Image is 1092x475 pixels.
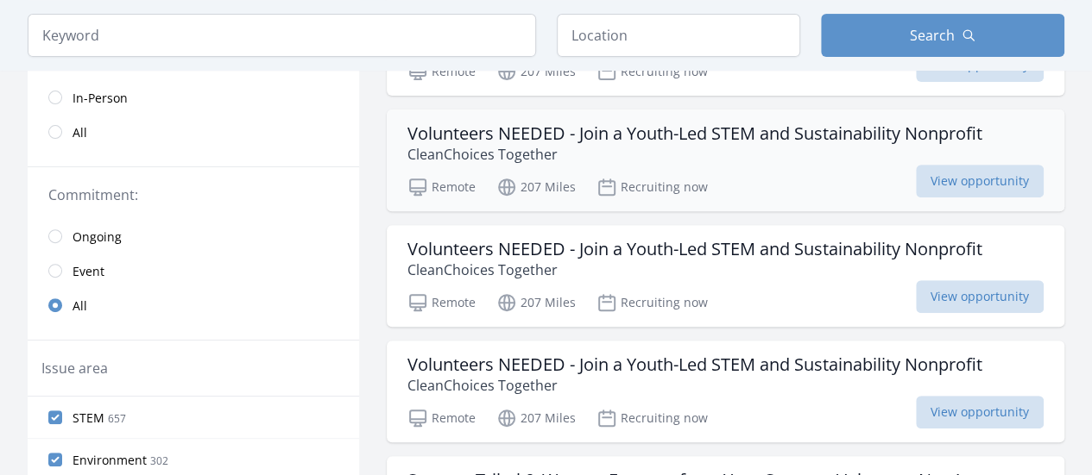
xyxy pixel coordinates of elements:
[407,144,982,165] p: CleanChoices Together
[916,396,1044,428] span: View opportunity
[48,410,62,424] input: STEM 657
[407,177,476,197] p: Remote
[73,228,122,246] span: Ongoing
[387,225,1064,327] a: Volunteers NEEDED - Join a Youth-Led STEM and Sustainability Nonprofit CleanChoices Together Remo...
[916,165,1044,197] span: View opportunity
[496,292,576,313] p: 207 Miles
[28,115,359,149] a: All
[108,411,126,426] span: 657
[407,123,982,144] h3: Volunteers NEEDED - Join a Youth-Led STEM and Sustainability Nonprofit
[557,14,800,57] input: Location
[387,109,1064,211] a: Volunteers NEEDED - Join a Youth-Led STEM and Sustainability Nonprofit CleanChoices Together Remo...
[387,341,1064,442] a: Volunteers NEEDED - Join a Youth-Led STEM and Sustainability Nonprofit CleanChoices Together Remo...
[407,375,982,396] p: CleanChoices Together
[821,14,1064,57] button: Search
[916,280,1044,313] span: View opportunity
[28,219,359,253] a: Ongoing
[28,253,359,288] a: Event
[73,452,147,469] span: Environment
[496,408,576,428] p: 207 Miles
[407,292,476,313] p: Remote
[73,297,87,315] span: All
[48,453,62,466] input: Environment 302
[41,358,108,378] legend: Issue area
[407,408,476,428] p: Remote
[596,408,708,428] p: Recruiting now
[73,90,128,107] span: In-Person
[910,25,955,46] span: Search
[496,177,576,197] p: 207 Miles
[73,124,87,141] span: All
[407,354,982,375] h3: Volunteers NEEDED - Join a Youth-Led STEM and Sustainability Nonprofit
[407,61,476,82] p: Remote
[407,259,982,280] p: CleanChoices Together
[407,239,982,259] h3: Volunteers NEEDED - Join a Youth-Led STEM and Sustainability Nonprofit
[73,263,104,280] span: Event
[496,61,576,82] p: 207 Miles
[28,80,359,115] a: In-Person
[28,288,359,322] a: All
[596,61,708,82] p: Recruiting now
[596,292,708,313] p: Recruiting now
[150,453,168,468] span: 302
[73,409,104,427] span: STEM
[596,177,708,197] p: Recruiting now
[48,184,338,205] legend: Commitment:
[28,14,536,57] input: Keyword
